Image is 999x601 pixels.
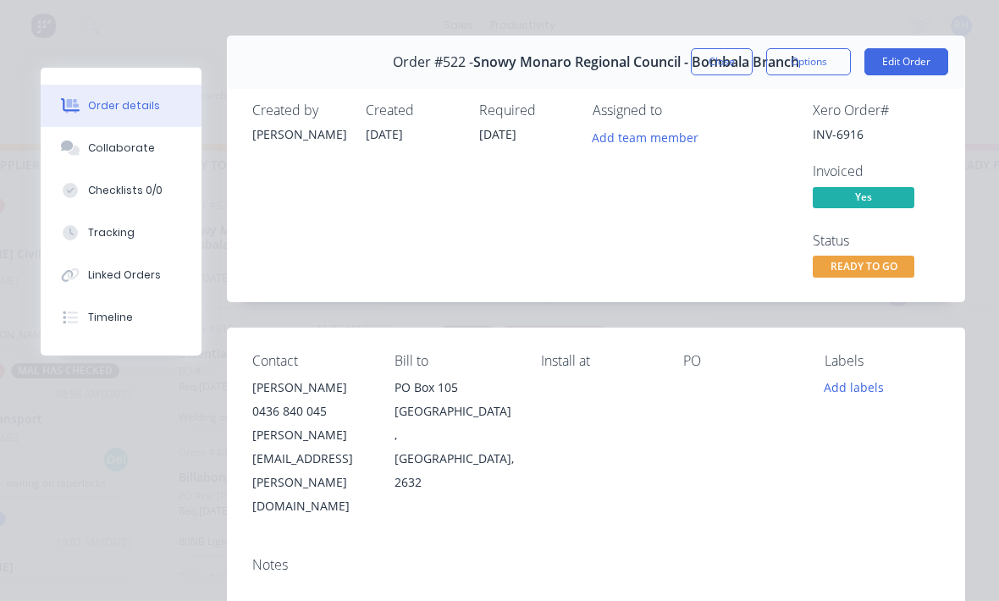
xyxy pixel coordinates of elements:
button: READY TO GO [813,256,914,281]
div: [GEOGRAPHIC_DATA] , [GEOGRAPHIC_DATA], 2632 [395,400,514,494]
div: Created [366,102,459,119]
div: Order details [88,98,160,113]
span: READY TO GO [813,256,914,277]
button: Add labels [815,376,893,399]
button: Tracking [41,212,201,254]
div: Timeline [88,310,133,325]
div: Created by [252,102,345,119]
div: Contact [252,353,367,369]
div: Labels [825,353,940,369]
button: Checklists 0/0 [41,169,201,212]
button: Timeline [41,296,201,339]
div: PO Box 105 [395,376,514,400]
button: Add team member [593,125,708,148]
span: Yes [813,187,914,208]
button: Collaborate [41,127,201,169]
button: Edit Order [864,48,948,75]
div: INV-6916 [813,125,940,143]
span: [DATE] [366,126,403,142]
button: Options [766,48,851,75]
div: Status [813,233,940,249]
button: Close [691,48,753,75]
div: Bill to [395,353,514,369]
div: Assigned to [593,102,762,119]
div: Checklists 0/0 [88,183,163,198]
div: Install at [541,353,656,369]
div: PO [683,353,798,369]
div: [PERSON_NAME] [252,125,345,143]
div: [PERSON_NAME][EMAIL_ADDRESS][PERSON_NAME][DOMAIN_NAME] [252,423,367,518]
button: Order details [41,85,201,127]
span: Order #522 - [393,54,473,70]
div: Linked Orders [88,267,161,283]
div: Notes [252,557,940,573]
div: 0436 840 045 [252,400,367,423]
div: Collaborate [88,141,155,156]
div: Xero Order # [813,102,940,119]
button: Add team member [583,125,708,148]
button: Linked Orders [41,254,201,296]
span: Snowy Monaro Regional Council - Bombala Branch [473,54,799,70]
div: Tracking [88,225,135,240]
span: [DATE] [479,126,516,142]
div: Required [479,102,572,119]
div: [PERSON_NAME]0436 840 045[PERSON_NAME][EMAIL_ADDRESS][PERSON_NAME][DOMAIN_NAME] [252,376,367,518]
div: [PERSON_NAME] [252,376,367,400]
div: Invoiced [813,163,940,179]
div: PO Box 105[GEOGRAPHIC_DATA] , [GEOGRAPHIC_DATA], 2632 [395,376,514,494]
